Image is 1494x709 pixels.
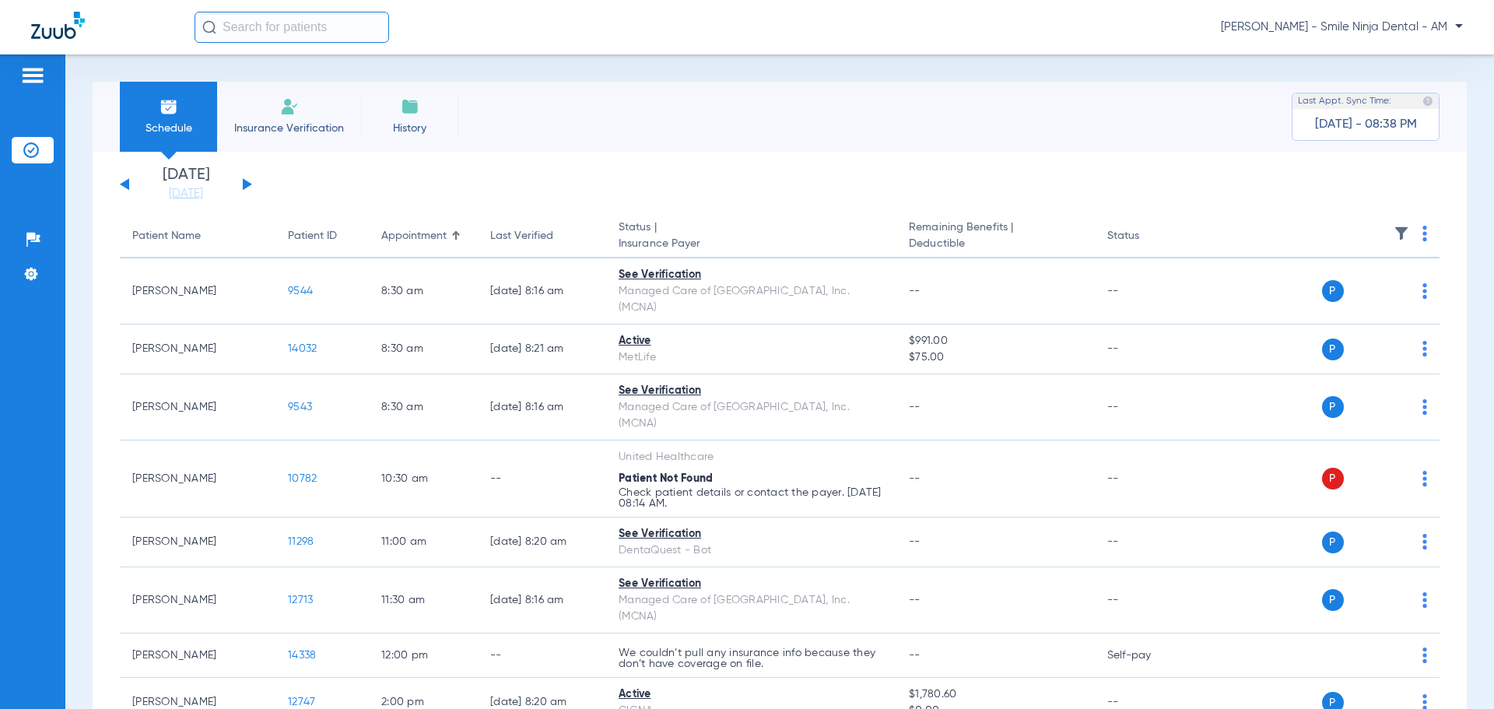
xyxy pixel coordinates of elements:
span: Insurance Verification [229,121,349,136]
th: Status | [606,215,896,258]
img: group-dot-blue.svg [1422,341,1427,356]
img: last sync help info [1422,96,1433,107]
img: group-dot-blue.svg [1422,283,1427,299]
input: Search for patients [195,12,389,43]
span: -- [909,286,921,297]
td: [PERSON_NAME] [120,567,275,634]
span: 14338 [288,650,316,661]
div: Appointment [381,228,447,244]
span: Patient Not Found [619,473,713,484]
td: 8:30 AM [369,258,478,325]
div: Active [619,333,884,349]
span: P [1322,468,1344,490]
span: P [1322,396,1344,418]
img: group-dot-blue.svg [1422,399,1427,415]
span: 10782 [288,473,317,484]
td: [DATE] 8:16 AM [478,258,606,325]
div: MetLife [619,349,884,366]
span: P [1322,589,1344,611]
img: Manual Insurance Verification [280,97,299,116]
span: -- [909,402,921,412]
td: -- [1095,325,1200,374]
span: $991.00 [909,333,1082,349]
img: filter.svg [1394,226,1409,241]
div: Last Verified [490,228,594,244]
td: -- [1095,374,1200,440]
td: [DATE] 8:21 AM [478,325,606,374]
div: See Verification [619,576,884,592]
p: Check patient details or contact the payer. [DATE] 08:14 AM. [619,487,884,509]
td: 8:30 AM [369,325,478,374]
td: 11:30 AM [369,567,478,634]
a: [DATE] [139,186,233,202]
span: $1,780.60 [909,686,1082,703]
div: Managed Care of [GEOGRAPHIC_DATA], Inc. (MCNA) [619,399,884,432]
span: 9543 [288,402,312,412]
td: -- [478,634,606,678]
span: -- [909,595,921,605]
span: 14032 [288,343,317,354]
div: Patient ID [288,228,337,244]
span: 9544 [288,286,313,297]
td: -- [1095,518,1200,567]
img: group-dot-blue.svg [1422,534,1427,549]
div: Patient ID [288,228,356,244]
td: -- [478,440,606,518]
th: Remaining Benefits | [896,215,1094,258]
td: 8:30 AM [369,374,478,440]
td: Self-pay [1095,634,1200,678]
span: [DATE] - 08:38 PM [1315,117,1417,132]
td: 10:30 AM [369,440,478,518]
td: [PERSON_NAME] [120,374,275,440]
th: Status [1095,215,1200,258]
td: -- [1095,567,1200,634]
td: 12:00 PM [369,634,478,678]
td: -- [1095,440,1200,518]
span: P [1322,532,1344,553]
td: [PERSON_NAME] [120,325,275,374]
img: hamburger-icon [20,66,45,85]
li: [DATE] [139,167,233,202]
img: group-dot-blue.svg [1422,471,1427,486]
span: Insurance Payer [619,236,884,252]
span: History [373,121,447,136]
iframe: Chat Widget [1416,634,1494,709]
div: Active [619,686,884,703]
div: See Verification [619,526,884,542]
span: [PERSON_NAME] - Smile Ninja Dental - AM [1221,19,1463,35]
td: [PERSON_NAME] [120,258,275,325]
span: Deductible [909,236,1082,252]
span: Last Appt. Sync Time: [1298,93,1391,109]
span: Schedule [132,121,205,136]
div: Managed Care of [GEOGRAPHIC_DATA], Inc. (MCNA) [619,283,884,316]
div: Patient Name [132,228,263,244]
div: United Healthcare [619,449,884,465]
span: 12713 [288,595,313,605]
span: P [1322,339,1344,360]
td: [DATE] 8:16 AM [478,567,606,634]
p: We couldn’t pull any insurance info because they don’t have coverage on file. [619,648,884,669]
div: Patient Name [132,228,201,244]
td: [PERSON_NAME] [120,518,275,567]
div: See Verification [619,267,884,283]
div: DentaQuest - Bot [619,542,884,559]
img: group-dot-blue.svg [1422,592,1427,608]
div: Appointment [381,228,465,244]
span: P [1322,280,1344,302]
td: -- [1095,258,1200,325]
img: Zuub Logo [31,12,85,39]
img: Schedule [160,97,178,116]
img: Search Icon [202,20,216,34]
span: -- [909,650,921,661]
img: History [401,97,419,116]
span: 11298 [288,536,314,547]
td: 11:00 AM [369,518,478,567]
div: Managed Care of [GEOGRAPHIC_DATA], Inc. (MCNA) [619,592,884,625]
span: 12747 [288,697,315,707]
div: Last Verified [490,228,553,244]
img: group-dot-blue.svg [1422,226,1427,241]
td: [PERSON_NAME] [120,634,275,678]
td: [DATE] 8:16 AM [478,374,606,440]
span: -- [909,473,921,484]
